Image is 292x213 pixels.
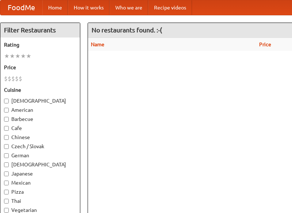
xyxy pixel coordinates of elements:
a: Home [42,0,68,15]
h5: Cuisine [4,86,76,94]
label: American [4,106,76,114]
li: ★ [15,52,20,60]
label: [DEMOGRAPHIC_DATA] [4,161,76,168]
li: $ [4,75,8,83]
h4: Filter Restaurants [0,23,80,38]
label: Barbecue [4,115,76,123]
a: Who we are [109,0,148,15]
h5: Rating [4,41,76,48]
label: Cafe [4,125,76,132]
ng-pluralize: No restaurants found. :-( [92,27,162,33]
a: FoodMe [0,0,42,15]
input: Pizza [4,190,9,194]
label: [DEMOGRAPHIC_DATA] [4,97,76,104]
h5: Price [4,64,76,71]
label: Chinese [4,134,76,141]
input: Mexican [4,181,9,185]
li: ★ [20,52,26,60]
input: Thai [4,199,9,204]
input: [DEMOGRAPHIC_DATA] [4,99,9,103]
li: ★ [9,52,15,60]
input: Chinese [4,135,9,140]
a: Name [91,42,104,47]
input: Vegetarian [4,208,9,213]
a: How it works [68,0,109,15]
input: German [4,153,9,158]
a: Price [259,42,271,47]
label: Pizza [4,188,76,196]
input: Czech / Slovak [4,144,9,149]
label: German [4,152,76,159]
li: $ [8,75,11,83]
li: $ [11,75,15,83]
li: $ [15,75,19,83]
li: ★ [26,52,31,60]
input: Japanese [4,171,9,176]
input: Cafe [4,126,9,131]
label: Mexican [4,179,76,186]
label: Thai [4,197,76,205]
label: Czech / Slovak [4,143,76,150]
a: Recipe videos [148,0,192,15]
input: American [4,108,9,113]
label: Japanese [4,170,76,177]
li: $ [19,75,22,83]
input: Barbecue [4,117,9,122]
li: ★ [4,52,9,60]
input: [DEMOGRAPHIC_DATA] [4,162,9,167]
